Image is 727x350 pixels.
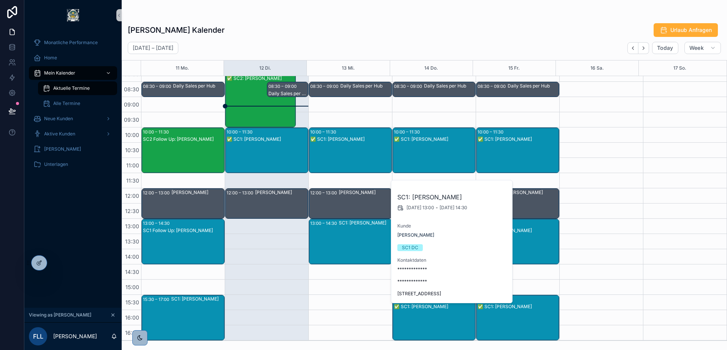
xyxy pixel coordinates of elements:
[255,189,308,196] div: [PERSON_NAME]
[424,83,475,89] div: Daily Sales per Hub
[44,40,98,46] span: Monatliche Performance
[123,147,141,153] span: 10:30
[44,70,75,76] span: Mein Kalender
[225,67,295,127] div: 08:00 – 10:00✅ SC2: [PERSON_NAME]
[29,127,117,141] a: Aktive Kunden
[673,60,686,76] button: 17 So.
[143,136,224,142] div: SC2 Follow Up: [PERSON_NAME]
[143,128,171,136] div: 10:00 – 11:30
[508,60,520,76] button: 15 Fr.
[627,42,638,54] button: Back
[478,304,559,310] div: ✅ SC1: [PERSON_NAME]
[123,314,141,321] span: 16:00
[259,60,271,76] button: 12 Di.
[342,60,355,76] button: 13 Mi.
[173,83,224,89] div: Daily Sales per Hub
[309,128,392,173] div: 10:00 – 11:30✅ SC1: [PERSON_NAME]
[476,295,559,340] div: 15:30 – 17:00✅ SC1: [PERSON_NAME]
[123,132,141,138] span: 10:00
[689,45,704,51] span: Week
[24,30,122,181] div: scrollable content
[122,101,141,108] span: 09:00
[29,112,117,126] a: Neue Kunden
[124,284,141,290] span: 15:00
[476,82,559,97] div: 08:30 – 09:00Daily Sales per Hub
[309,189,392,218] div: 12:00 – 13:00[PERSON_NAME]
[394,304,475,310] div: ✅ SC1: [PERSON_NAME]
[44,131,75,137] span: Aktive Kunden
[478,228,559,234] div: ✅ SC1: [PERSON_NAME]
[227,136,308,142] div: ✅ SC1: [PERSON_NAME]
[684,42,721,54] button: Week
[310,220,339,227] div: 13:00 – 14:30
[142,128,224,173] div: 10:00 – 11:30SC2 Follow Up: [PERSON_NAME]
[268,91,308,97] div: Daily Sales per Hub
[29,142,117,156] a: [PERSON_NAME]
[143,189,171,197] div: 12:00 – 13:00
[478,128,505,136] div: 10:00 – 11:30
[397,291,507,297] span: [STREET_ADDRESS]
[133,44,173,52] h2: [DATE] – [DATE]
[143,296,171,303] div: 15:30 – 17:00
[29,36,117,49] a: Monatliche Performance
[478,83,508,90] div: 08:30 – 09:00
[478,136,559,142] div: ✅ SC1: [PERSON_NAME]
[67,9,79,21] img: App logo
[397,257,507,263] span: Kontaktdaten
[393,128,475,173] div: 10:00 – 11:30✅ SC1: [PERSON_NAME]
[638,42,649,54] button: Next
[402,244,418,251] div: SC1 DC
[143,228,224,234] div: SC1 Follow Up: [PERSON_NAME]
[29,157,117,171] a: Unterlagen
[310,189,339,197] div: 12:00 – 13:00
[124,162,141,169] span: 11:00
[176,60,189,76] button: 11 Mo.
[123,253,141,260] span: 14:00
[406,205,434,211] span: [DATE] 13:00
[38,81,117,95] a: Aktuelle Termine
[340,83,391,89] div: Daily Sales per Hub
[44,146,81,152] span: [PERSON_NAME]
[424,60,438,76] button: 14 Do.
[143,83,173,90] div: 08:30 – 09:00
[436,205,438,211] span: -
[123,192,141,199] span: 12:00
[142,295,224,340] div: 15:30 – 17:00SC1: [PERSON_NAME]
[397,223,507,229] span: Kunde
[657,45,673,51] span: Today
[128,25,225,35] h1: [PERSON_NAME] Kalender
[53,100,80,107] span: Alle Termine
[38,97,117,110] a: Alle Termine
[652,42,678,54] button: Today
[339,189,391,196] div: [PERSON_NAME]
[123,208,141,214] span: 12:30
[142,189,224,218] div: 12:00 – 13:00[PERSON_NAME]
[33,332,43,341] span: FLL
[393,295,475,340] div: 15:30 – 17:00✅ SC1: [PERSON_NAME]
[590,60,604,76] button: 16 Sa.
[309,219,392,264] div: 13:00 – 14:30SC1: [PERSON_NAME]
[393,82,475,97] div: 08:30 – 09:00Daily Sales per Hub
[123,238,141,245] span: 13:30
[53,332,97,340] p: [PERSON_NAME]
[225,189,308,218] div: 12:00 – 13:00[PERSON_NAME]
[268,83,298,90] div: 08:30 – 09:00
[309,82,392,97] div: 08:30 – 09:00Daily Sales per Hub
[508,83,559,89] div: Daily Sales per Hub
[394,136,475,142] div: ✅ SC1: [PERSON_NAME]
[29,51,117,65] a: Home
[310,83,340,90] div: 08:30 – 09:00
[476,219,559,264] div: 13:00 – 14:30✅ SC1: [PERSON_NAME]
[227,128,254,136] div: 10:00 – 11:30
[394,128,422,136] div: 10:00 – 11:30
[29,66,117,80] a: Mein Kalender
[142,219,224,264] div: 13:00 – 14:30SC1 Follow Up: [PERSON_NAME]
[310,136,391,142] div: ✅ SC1: [PERSON_NAME]
[654,23,718,37] button: Urlaub Anfragen
[44,161,68,167] span: Unterlagen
